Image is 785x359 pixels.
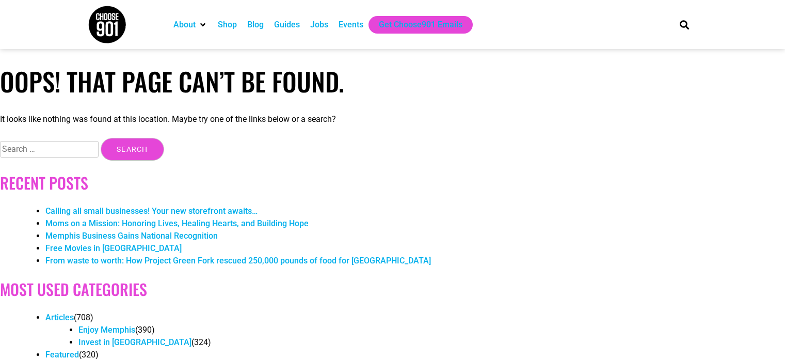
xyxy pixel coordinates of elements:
a: Get Choose901 Emails [379,19,462,31]
li: (390) [78,324,785,336]
a: Invest in [GEOGRAPHIC_DATA] [78,337,191,347]
nav: Main nav [168,16,662,34]
a: Free Movies in [GEOGRAPHIC_DATA] [45,243,182,253]
a: Calling all small businesses! Your new storefront awaits… [45,206,258,216]
a: From waste to worth: How Project Green Fork rescued 250,000 pounds of food for [GEOGRAPHIC_DATA] [45,256,431,266]
a: Blog [247,19,264,31]
a: Memphis Business Gains National Recognition [45,231,218,241]
a: Shop [218,19,237,31]
li: (708) [45,311,785,349]
a: Enjoy Memphis [78,325,135,335]
a: Guides [274,19,300,31]
a: Events [339,19,363,31]
a: Articles [45,313,74,322]
a: About [173,19,196,31]
input: Search [101,138,164,161]
a: Jobs [310,19,328,31]
a: Moms on a Mission: Honoring Lives, Healing Hearts, and Building Hope [45,218,309,228]
div: About [168,16,213,34]
li: (324) [78,336,785,349]
div: Search [676,16,693,33]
